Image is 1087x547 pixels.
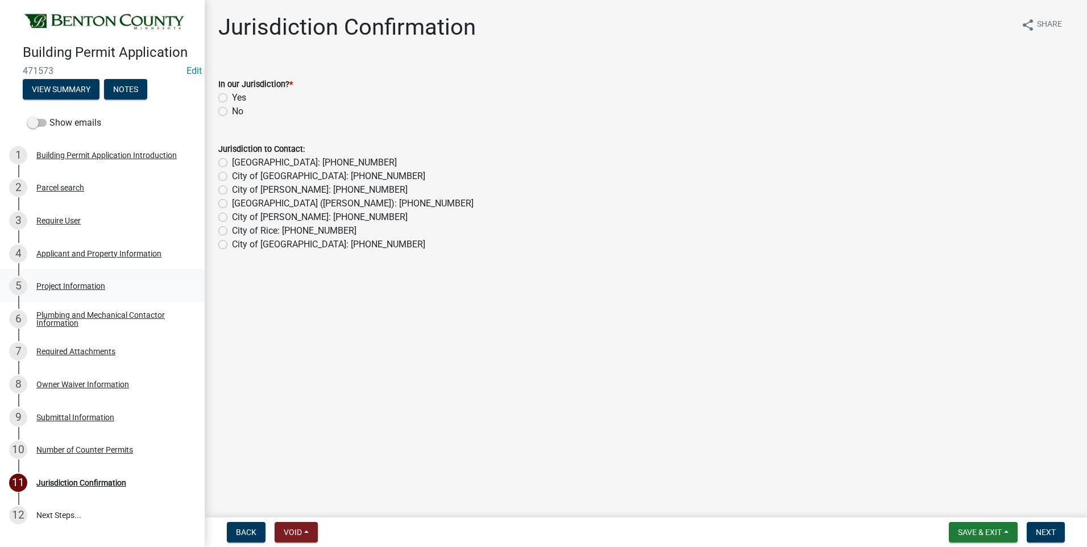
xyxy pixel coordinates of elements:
button: Void [275,522,318,542]
div: Building Permit Application Introduction [36,151,177,159]
span: Share [1037,18,1062,32]
wm-modal-confirm: Edit Application Number [186,65,202,76]
div: Required Attachments [36,347,115,355]
button: Save & Exit [949,522,1018,542]
div: Project Information [36,282,105,290]
div: Owner Waiver Information [36,380,129,388]
span: Save & Exit [958,528,1002,537]
div: 6 [9,310,27,328]
label: No [232,105,243,118]
button: Next [1027,522,1065,542]
button: Notes [104,79,147,100]
label: City of Rice: [PHONE_NUMBER] [232,224,356,238]
span: Back [236,528,256,537]
div: Submittal Information [36,413,114,421]
div: 8 [9,375,27,393]
button: Back [227,522,265,542]
label: Show emails [27,116,101,130]
div: 10 [9,441,27,459]
div: Jurisdiction Confirmation [36,479,126,487]
wm-modal-confirm: Notes [104,85,147,94]
label: [GEOGRAPHIC_DATA] ([PERSON_NAME]): [PHONE_NUMBER] [232,197,474,210]
div: Require User [36,217,81,225]
a: Edit [186,65,202,76]
label: In our Jurisdiction? [218,81,293,89]
button: View Summary [23,79,99,100]
div: 4 [9,245,27,263]
div: 7 [9,342,27,360]
div: 5 [9,277,27,295]
div: Number of Counter Permits [36,446,133,454]
img: Benton County, Minnesota [23,12,186,32]
div: Plumbing and Mechanical Contactor Information [36,311,186,327]
div: Parcel search [36,184,84,192]
label: City of [GEOGRAPHIC_DATA]: [PHONE_NUMBER] [232,238,425,251]
div: 1 [9,146,27,164]
label: Yes [232,91,246,105]
button: shareShare [1012,14,1071,36]
label: City of [PERSON_NAME]: [PHONE_NUMBER] [232,183,408,197]
span: Void [284,528,302,537]
h1: Jurisdiction Confirmation [218,14,476,41]
label: [GEOGRAPHIC_DATA]: [PHONE_NUMBER] [232,156,397,169]
span: Next [1036,528,1056,537]
label: Jurisdiction to Contact: [218,146,305,154]
h4: Building Permit Application [23,44,196,61]
label: City of [PERSON_NAME]: [PHONE_NUMBER] [232,210,408,224]
div: 12 [9,506,27,524]
div: 9 [9,408,27,426]
div: Applicant and Property Information [36,250,161,258]
label: City of [GEOGRAPHIC_DATA]: [PHONE_NUMBER] [232,169,425,183]
div: 3 [9,212,27,230]
div: 2 [9,179,27,197]
i: share [1021,18,1035,32]
div: 11 [9,474,27,492]
wm-modal-confirm: Summary [23,85,99,94]
span: 471573 [23,65,182,76]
